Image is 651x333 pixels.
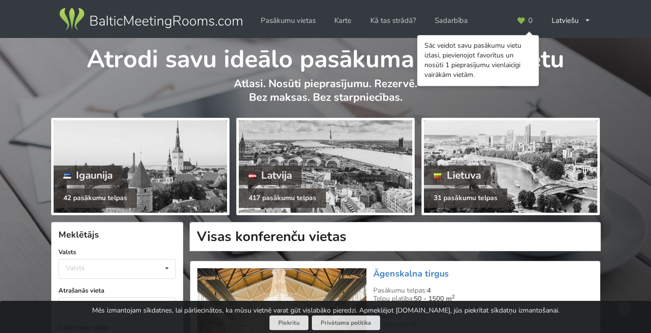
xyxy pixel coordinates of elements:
[51,77,600,114] p: Atlasi. Nosūti pieprasījumu. Rezervē. Bez maksas. Bez starpniecības.
[373,295,593,303] div: Telpu platība:
[269,315,308,331] button: Piekrītu
[373,268,449,279] a: Āgenskalna tirgus
[373,286,593,295] div: Pasākumu telpas:
[239,166,302,185] div: Latvija
[421,118,600,215] a: Lietuva 31 pasākumu telpas
[428,11,475,30] a: Sadarbība
[58,286,176,296] label: Atrašanās vieta
[327,11,358,30] a: Karte
[58,247,176,257] label: Valsts
[414,294,455,303] strong: 50 - 1500 m
[424,166,491,185] div: Lietuva
[239,188,326,208] div: 417 pasākumu telpas
[54,188,137,208] div: 42 pasākumu telpas
[51,38,600,75] h1: Atrodi savu ideālo pasākuma norises vietu
[364,11,423,30] a: Kā tas strādā?
[427,286,431,295] strong: 4
[54,166,123,185] div: Igaunija
[452,293,455,300] sup: 2
[66,264,85,272] div: Valsts
[236,118,415,215] a: Latvija 417 pasākumu telpas
[51,118,230,215] a: Igaunija 42 pasākumu telpas
[57,6,244,33] img: Baltic Meeting Rooms
[58,229,99,240] span: Meklētājs
[254,11,323,30] a: Pasākumu vietas
[190,222,601,251] h1: Visas konferenču vietas
[424,41,532,80] div: Sāc veidot savu pasākumu vietu izlasi, pievienojot favorītus un nosūti 1 pieprasījumu vienlaicīgi...
[528,17,533,24] span: 0
[424,188,507,208] div: 31 pasākumu telpas
[545,11,598,30] div: Latviešu
[312,315,380,331] a: Privātuma politika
